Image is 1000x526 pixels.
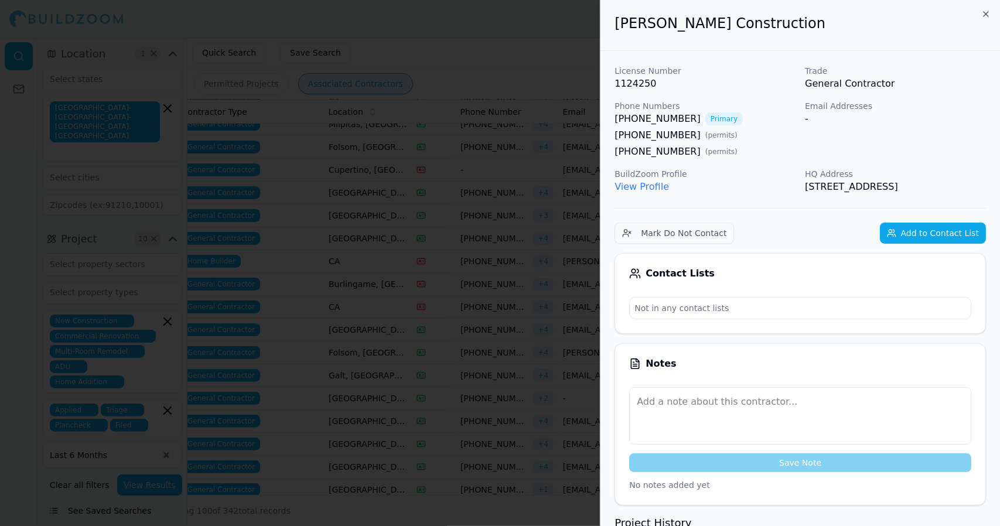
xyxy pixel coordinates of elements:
span: Primary [705,112,743,125]
span: ( permits ) [705,131,738,140]
p: [STREET_ADDRESS] [805,180,986,194]
p: License Number [615,65,796,77]
p: Phone Numbers [615,100,796,112]
button: Mark Do Not Contact [615,223,734,244]
p: 1124250 [615,77,796,91]
p: Trade [805,65,986,77]
p: HQ Address [805,168,986,180]
a: [PHONE_NUMBER] [615,112,701,126]
h2: [PERSON_NAME] Construction [615,14,986,33]
p: General Contractor [805,77,986,91]
a: View Profile [615,181,669,192]
a: [PHONE_NUMBER] [615,128,701,142]
div: Notes [629,358,971,370]
div: - [805,112,986,126]
p: No notes added yet [629,479,971,491]
a: [PHONE_NUMBER] [615,145,701,159]
p: Email Addresses [805,100,986,112]
button: Add to Contact List [880,223,986,244]
span: ( permits ) [705,147,738,156]
div: Contact Lists [629,268,971,279]
p: BuildZoom Profile [615,168,796,180]
p: Not in any contact lists [630,298,971,319]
